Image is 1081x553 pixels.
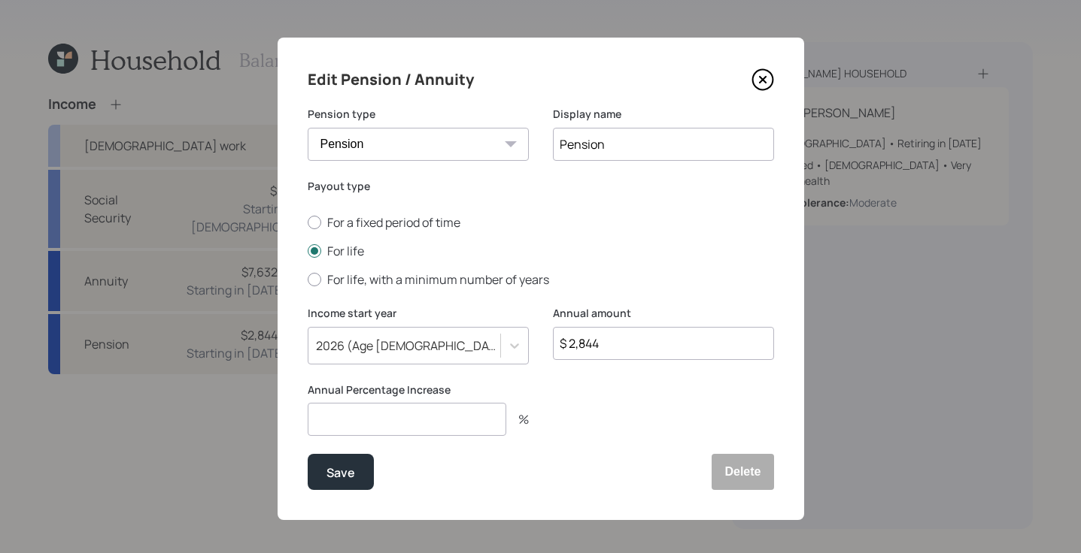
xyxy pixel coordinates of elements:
div: 2026 (Age [DEMOGRAPHIC_DATA]) [316,337,502,354]
label: For a fixed period of time [308,214,774,231]
label: Income start year [308,306,529,321]
label: Display name [553,107,774,122]
label: Payout type [308,179,774,194]
label: For life, with a minimum number of years [308,271,774,288]
label: Pension type [308,107,529,122]
label: Annual Percentage Increase [308,382,529,397]
button: Save [308,454,374,490]
label: Annual amount [553,306,774,321]
div: Save [326,463,355,483]
div: % [506,413,529,425]
h4: Edit Pension / Annuity [308,68,474,92]
button: Delete [712,454,773,490]
label: For life [308,243,774,259]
